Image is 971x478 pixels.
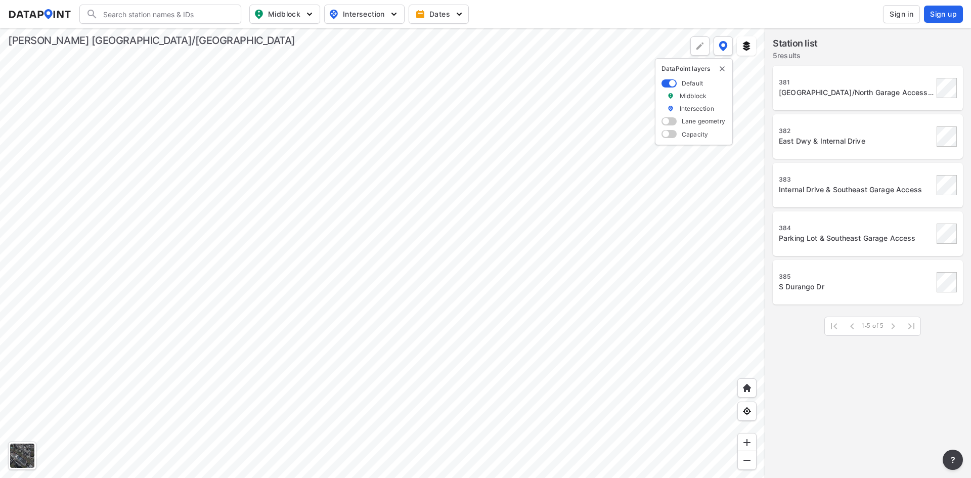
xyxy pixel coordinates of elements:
[737,36,756,56] button: External layers
[779,224,934,232] div: 384
[779,273,934,281] div: 385
[742,383,752,393] img: +XpAUvaXAN7GudzAAAAAElFTkSuQmCC
[930,9,957,19] span: Sign up
[695,41,705,51] img: +Dz8AAAAASUVORK5CYII=
[773,36,818,51] label: Station list
[8,9,71,19] img: dataPointLogo.9353c09d.svg
[779,176,934,184] div: 383
[843,317,861,335] span: Previous Page
[737,451,757,470] div: Zoom out
[667,104,674,113] img: marker_Intersection.6861001b.svg
[249,5,320,24] button: Midblock
[922,6,963,23] a: Sign up
[667,92,674,100] img: marker_Midblock.5ba75e30.svg
[682,117,725,125] label: Lane geometry
[719,41,728,51] img: data-point-layers.37681fc9.svg
[682,130,708,139] label: Capacity
[718,65,726,73] img: close-external-leyer.3061a1c7.svg
[682,79,703,88] label: Default
[943,450,963,470] button: more
[902,317,920,335] span: Last Page
[417,9,462,19] span: Dates
[718,65,726,73] button: delete
[883,5,920,23] button: Sign in
[714,36,733,56] button: DataPoint layers
[254,8,314,20] span: Midblock
[742,406,752,416] img: zeq5HYn9AnE9l6UmnFLPAAAAAElFTkSuQmCC
[304,9,315,19] img: 5YPKRKmlfpI5mqlR8AD95paCi+0kK1fRFDJSaMmawlwaeJcJwk9O2fotCW5ve9gAAAAASUVORK5CYII=
[8,33,295,48] div: [PERSON_NAME] [GEOGRAPHIC_DATA]/[GEOGRAPHIC_DATA]
[779,185,934,195] div: Internal Drive & Southeast Garage Access
[680,92,707,100] label: Midblock
[779,282,934,292] div: S Durango Dr
[924,6,963,23] button: Sign up
[773,51,818,61] label: 5 results
[690,36,710,56] div: Polygon tool
[861,322,884,330] span: 1-5 of 5
[825,317,843,335] span: First Page
[324,5,405,24] button: Intersection
[884,317,902,335] span: Next Page
[454,9,464,19] img: 5YPKRKmlfpI5mqlR8AD95paCi+0kK1fRFDJSaMmawlwaeJcJwk9O2fotCW5ve9gAAAAASUVORK5CYII=
[409,5,469,24] button: Dates
[661,65,726,73] p: DataPoint layers
[328,8,340,20] img: map_pin_int.54838e6b.svg
[890,9,913,19] span: Sign in
[680,104,714,113] label: Intersection
[779,127,934,135] div: 382
[779,136,934,146] div: East Dwy & Internal Drive
[779,233,934,243] div: Parking Lot & Southeast Garage Access
[881,5,922,23] a: Sign in
[8,442,36,470] div: Toggle basemap
[742,438,752,448] img: ZvzfEJKXnyWIrJytrsY285QMwk63cM6Drc+sIAAAAASUVORK5CYII=
[779,78,934,86] div: 381
[737,433,757,452] div: Zoom in
[737,378,757,398] div: Home
[415,9,425,19] img: calendar-gold.39a51dde.svg
[253,8,265,20] img: map_pin_mid.602f9df1.svg
[98,6,235,22] input: Search
[742,455,752,465] img: MAAAAAElFTkSuQmCC
[949,454,957,466] span: ?
[779,88,934,98] div: West Dwy/North Garage Access & Internal Drive
[741,41,752,51] img: layers.ee07997e.svg
[737,402,757,421] div: View my location
[389,9,399,19] img: 5YPKRKmlfpI5mqlR8AD95paCi+0kK1fRFDJSaMmawlwaeJcJwk9O2fotCW5ve9gAAAAASUVORK5CYII=
[329,8,398,20] span: Intersection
